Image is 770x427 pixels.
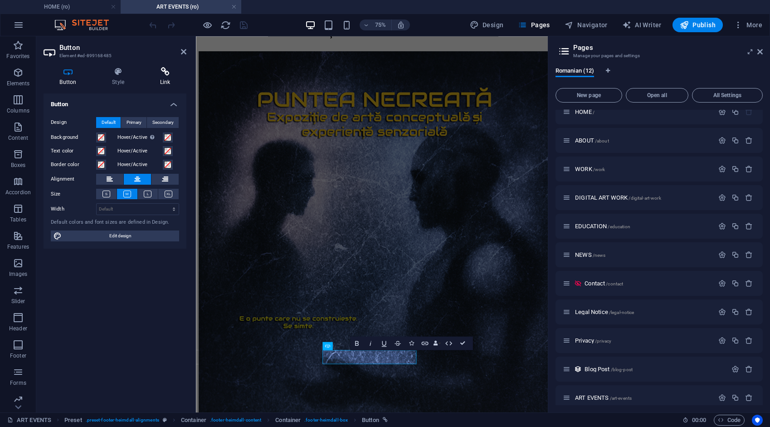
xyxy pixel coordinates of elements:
div: Settings [718,194,726,201]
div: Remove [745,165,753,173]
span: /contact [606,281,623,286]
button: Link [419,336,432,350]
span: Click to open page [575,137,609,144]
button: Code [714,415,745,426]
span: Default [102,117,116,128]
div: Remove [745,222,753,230]
span: More [734,20,762,29]
div: Remove [745,251,753,259]
span: Click to open page [585,280,623,287]
div: Remove [745,337,753,344]
div: Settings [718,108,726,116]
button: Confirm (Ctrl+⏎) [456,336,469,350]
button: More [730,18,766,32]
span: Click to open page [575,194,661,201]
button: Icons [405,336,418,350]
button: Edit design [51,231,179,241]
p: Content [8,134,28,142]
div: Default colors and font sizes are defined in Design. [51,219,179,226]
button: Usercentrics [752,415,763,426]
div: Settings [731,365,739,373]
button: New page [556,88,622,103]
div: This layout is used as a template for all items (e.g. a blog post) of this collection. The conten... [574,365,582,373]
label: Hover/Active [117,159,163,170]
p: Footer [10,352,26,359]
h2: Button [59,44,186,52]
span: : [698,417,700,423]
label: Size [51,189,96,200]
i: Reload page [220,20,231,30]
div: Duplicate [731,308,739,316]
p: Header [9,325,27,332]
span: Click to select. Double-click to edit [64,415,82,426]
div: Duplicate [731,337,739,344]
div: Settings [718,222,726,230]
span: . preset-footer-heimdall-alignments [86,415,159,426]
span: /legal-notice [609,310,634,315]
div: Language Tabs [556,67,763,84]
h4: Button [44,67,96,86]
button: Strikethrough [391,336,404,350]
button: Navigator [561,18,611,32]
div: Remove [745,308,753,316]
span: Edit design [64,231,176,241]
span: Click to open page [575,108,595,115]
div: NEWS/news [572,252,714,258]
div: Contact/contact [582,280,714,286]
h4: Link [144,67,186,86]
button: Default [96,117,121,128]
button: Primary [121,117,146,128]
span: /digital-art-work [629,196,661,201]
nav: breadcrumb [64,415,388,426]
div: Duplicate [731,137,739,144]
span: New page [560,93,618,98]
h6: 75% [373,20,388,30]
label: Background [51,132,96,143]
div: Remove [745,280,753,287]
span: Publish [680,20,716,29]
div: Legal Notice/legal-notice [572,309,714,315]
button: AI Writer [619,18,665,32]
img: Editor Logo [52,20,120,30]
button: HTML [442,336,455,350]
button: Open all [626,88,688,103]
div: ART EVENTS/art-events [572,395,714,401]
h4: Button [44,93,186,110]
h4: Style [96,67,144,86]
div: Design (Ctrl+Alt+Y) [466,18,507,32]
div: DIGITAL ART WORK/digital-art-work [572,195,714,201]
label: Border color [51,159,96,170]
p: Features [7,243,29,250]
div: Duplicate [731,108,739,116]
span: /education [608,224,630,229]
p: Elements [7,80,30,87]
label: Hover/Active [117,146,163,157]
h4: ART EVENTS (ro) [121,2,241,12]
span: . footer-heimdall-box [304,415,348,426]
h2: Pages [573,44,763,52]
span: Click to select. Double-click to edit [275,415,301,426]
span: /about [595,138,609,143]
button: All Settings [692,88,763,103]
button: Italic (Ctrl+I) [364,336,377,350]
span: Privacy [575,337,611,344]
div: EDUCATION/education [572,223,714,229]
p: Boxes [11,162,26,169]
span: Click to open page [575,309,634,315]
label: Text color [51,146,96,157]
button: Bold (Ctrl+B) [351,336,364,350]
div: Duplicate [731,165,739,173]
span: Code [718,415,741,426]
p: Forms [10,379,26,387]
span: Click to open page [575,166,605,172]
div: Settings [718,308,726,316]
button: 75% [360,20,392,30]
p: Tables [10,216,26,223]
p: Favorites [6,53,29,60]
button: Underline (Ctrl+U) [378,336,391,350]
label: Design [51,117,96,128]
span: 00 00 [692,415,706,426]
i: On resize automatically adjust zoom level to fit chosen device. [397,21,405,29]
button: Secondary [147,117,179,128]
span: Open all [630,93,684,98]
